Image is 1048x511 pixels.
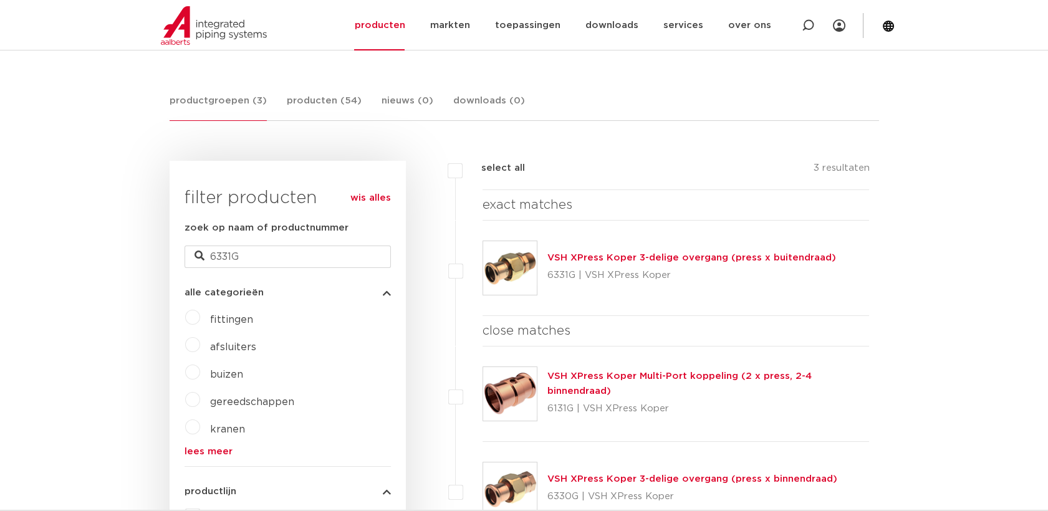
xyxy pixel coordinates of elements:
h4: exact matches [483,195,870,215]
label: select all [463,161,525,176]
a: afsluiters [210,342,256,352]
span: productlijn [185,487,236,496]
a: kranen [210,424,245,434]
button: alle categorieën [185,288,391,297]
a: buizen [210,370,243,380]
label: zoek op naam of productnummer [185,221,349,236]
a: productgroepen (3) [170,93,267,121]
a: VSH XPress Koper 3-delige overgang (press x binnendraad) [547,474,837,484]
a: VSH XPress Koper 3-delige overgang (press x buitendraad) [547,253,836,262]
p: 6131G | VSH XPress Koper [547,399,870,419]
a: downloads (0) [453,93,525,120]
a: wis alles [350,191,391,206]
input: zoeken [185,246,391,268]
img: Thumbnail for VSH XPress Koper Multi-Port koppeling (2 x press, 2-4 binnendraad) [483,367,537,421]
h3: filter producten [185,186,391,211]
a: lees meer [185,447,391,456]
a: VSH XPress Koper Multi-Port koppeling (2 x press, 2-4 binnendraad) [547,371,812,396]
a: gereedschappen [210,397,294,407]
button: productlijn [185,487,391,496]
a: nieuws (0) [382,93,433,120]
a: fittingen [210,315,253,325]
img: Thumbnail for VSH XPress Koper 3-delige overgang (press x buitendraad) [483,241,537,295]
a: producten (54) [287,93,362,120]
p: 3 resultaten [813,161,869,180]
p: 6330G | VSH XPress Koper [547,487,837,507]
p: 6331G | VSH XPress Koper [547,265,836,285]
span: alle categorieën [185,288,264,297]
h4: close matches [483,321,870,341]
